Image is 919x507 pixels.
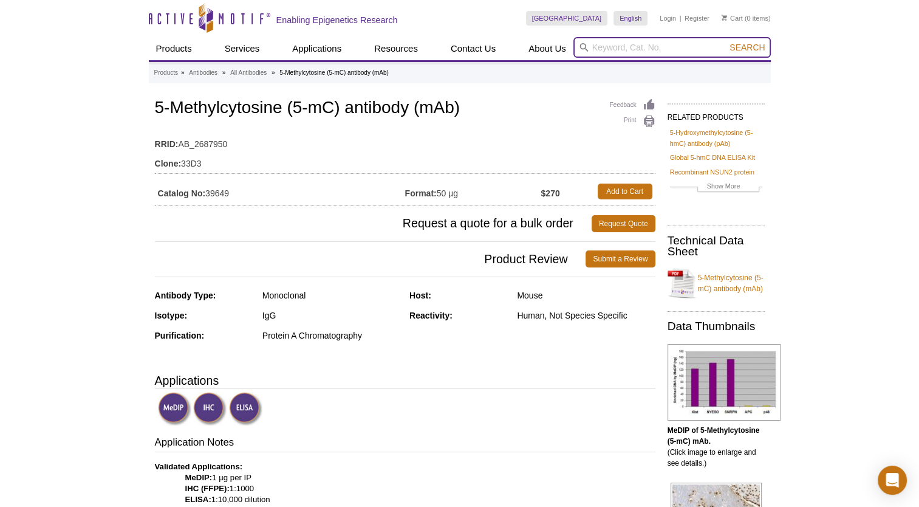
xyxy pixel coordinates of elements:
div: Human, Not Species Specific [517,310,655,321]
img: 5-Methylcytosine (5-mC) antibody (mAb) tested by MeDIP analysis. [668,344,781,421]
a: Login [660,14,676,22]
div: Monoclonal [262,290,400,301]
div: Protein A Chromatography [262,330,400,341]
a: Print [610,115,655,128]
h2: Technical Data Sheet [668,235,765,257]
strong: IHC (FFPE): [185,484,230,493]
strong: Reactivity: [409,311,453,320]
p: (Click image to enlarge and see details.) [668,425,765,469]
a: Feedback [610,98,655,112]
span: Request a quote for a bulk order [155,215,592,232]
li: » [222,69,226,76]
td: 50 µg [405,181,541,202]
a: Request Quote [592,215,655,232]
strong: Clone: [155,158,182,169]
a: Services [217,37,267,60]
li: | [680,11,682,26]
a: Cart [722,14,743,22]
a: About Us [521,37,573,60]
img: Your Cart [722,15,727,21]
a: Register [685,14,709,22]
strong: Antibody Type: [155,291,216,300]
h2: Data Thumbnails [668,321,765,332]
strong: Format: [405,188,437,199]
strong: ELISA: [185,495,211,504]
td: 39649 [155,181,405,202]
h2: Enabling Epigenetics Research [276,15,398,26]
strong: Purification: [155,331,205,340]
img: Methyl-DNA Immunoprecipitation Validated [158,392,191,426]
strong: RRID: [155,139,179,150]
td: AB_2687950 [155,131,655,151]
a: [GEOGRAPHIC_DATA] [526,11,608,26]
strong: MeDIP: [185,473,213,482]
h1: 5-Methylcytosine (5-mC) antibody (mAb) [155,98,655,119]
a: 5-Hydroxymethylcytosine (5-hmC) antibody (pAb) [670,127,762,149]
a: Resources [367,37,425,60]
a: Submit a Review [586,250,655,267]
strong: Catalog No: [158,188,206,199]
span: Search [729,43,765,52]
td: 33D3 [155,151,655,170]
span: Product Review [155,250,586,267]
div: Open Intercom Messenger [878,466,907,495]
li: » [272,69,275,76]
h3: Application Notes [155,435,655,452]
img: Enzyme-linked Immunosorbent Assay Validated [229,392,262,426]
a: Add to Cart [598,184,652,199]
li: 5-Methylcytosine (5-mC) antibody (mAb) [279,69,389,76]
b: Validated Applications: [155,462,243,471]
button: Search [726,42,768,53]
div: Mouse [517,290,655,301]
a: Show More [670,181,762,195]
a: Antibodies [189,67,217,78]
a: Global 5-hmC DNA ELISA Kit [670,152,755,163]
a: Applications [285,37,349,60]
a: Recombinant NSUN2 protein [670,167,754,178]
strong: Isotype: [155,311,188,320]
a: Contact Us [443,37,503,60]
a: 5-Methylcytosine (5-mC) antibody (mAb) [668,265,765,302]
a: Products [149,37,199,60]
li: » [181,69,185,76]
li: (0 items) [722,11,771,26]
h3: Applications [155,371,655,390]
strong: Host: [409,291,431,300]
a: All Antibodies [230,67,267,78]
a: English [613,11,647,26]
input: Keyword, Cat. No. [573,37,771,58]
h2: RELATED PRODUCTS [668,103,765,125]
b: MeDIP of 5-Methylcytosine (5-mC) mAb. [668,426,760,446]
div: IgG [262,310,400,321]
a: Products [154,67,178,78]
img: Immunohistochemistry Validated [193,392,227,426]
strong: $270 [541,188,559,199]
